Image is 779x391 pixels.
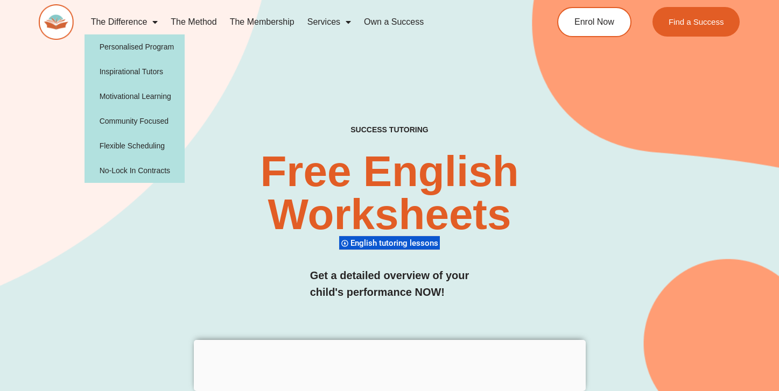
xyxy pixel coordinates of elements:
[85,34,185,183] ul: The Difference
[669,18,724,26] span: Find a Success
[85,158,185,183] a: No-Lock In Contracts
[301,10,357,34] a: Services
[85,59,185,84] a: Inspirational Tutors
[164,10,223,34] a: The Method
[85,10,517,34] nav: Menu
[85,34,185,59] a: Personalised Program
[594,269,779,391] iframe: Chat Widget
[557,7,631,37] a: Enrol Now
[194,340,586,388] iframe: Advertisement
[158,150,621,236] h2: Free English Worksheets​
[339,236,440,250] div: English tutoring lessons
[310,267,469,301] h3: Get a detailed overview of your child's performance NOW!
[85,10,165,34] a: The Difference
[85,84,185,109] a: Motivational Learning
[652,7,740,37] a: Find a Success
[286,125,494,134] h4: SUCCESS TUTORING​
[223,10,301,34] a: The Membership
[85,109,185,133] a: Community Focused
[357,10,430,34] a: Own a Success
[350,238,441,248] span: English tutoring lessons
[574,18,614,26] span: Enrol Now
[85,133,185,158] a: Flexible Scheduling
